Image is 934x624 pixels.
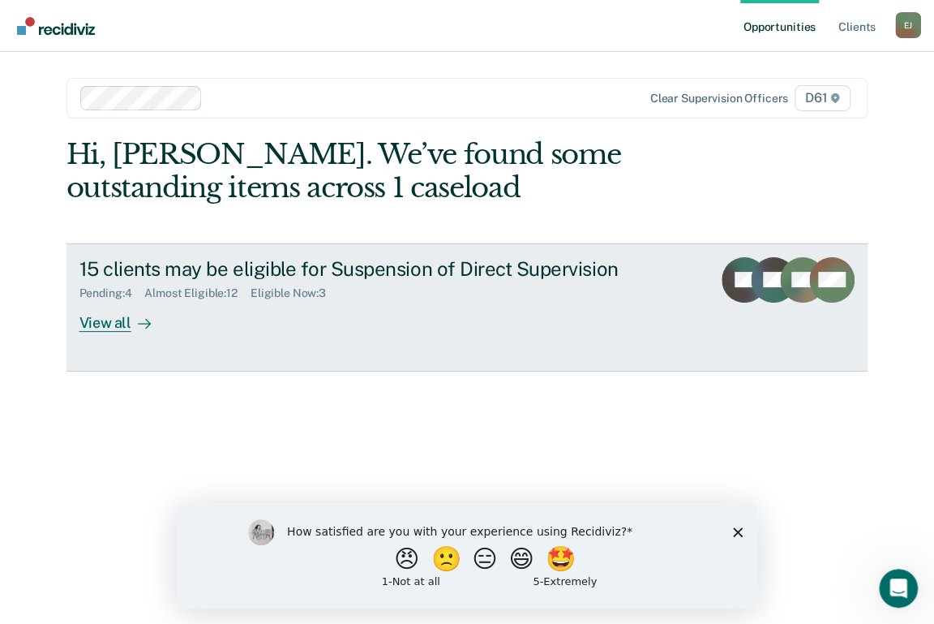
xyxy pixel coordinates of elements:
[17,17,95,35] img: Recidiviz
[895,12,921,38] div: E J
[795,85,850,111] span: D61
[66,243,868,372] a: 15 clients may be eligible for Suspension of Direct SupervisionPending:4Almost Eligible:12Eligibl...
[79,286,145,300] div: Pending : 4
[879,569,918,608] iframe: Intercom live chat
[79,300,170,332] div: View all
[251,286,339,300] div: Eligible Now : 3
[79,257,649,281] div: 15 clients may be eligible for Suspension of Direct Supervision
[895,12,921,38] button: Profile dropdown button
[177,503,757,608] iframe: Survey by Kim from Recidiviz
[650,92,788,105] div: Clear supervision officers
[144,286,251,300] div: Almost Eligible : 12
[66,138,708,204] div: Hi, [PERSON_NAME]. We’ve found some outstanding items across 1 caseload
